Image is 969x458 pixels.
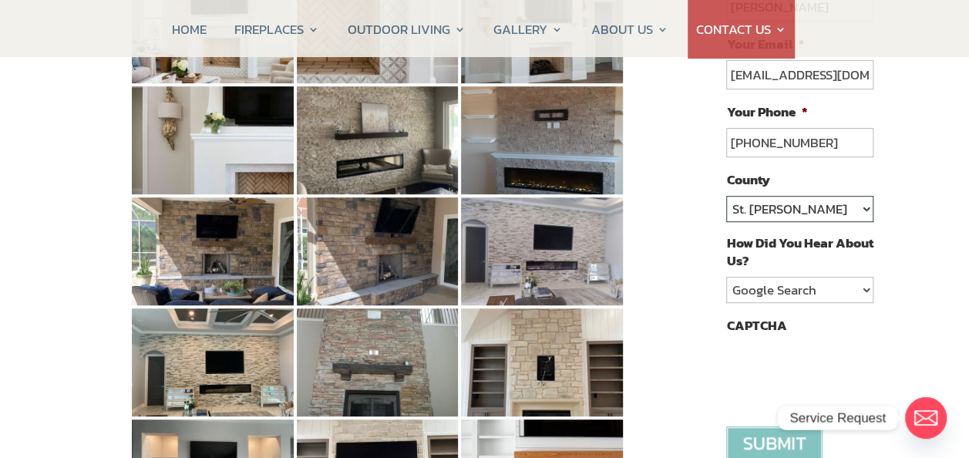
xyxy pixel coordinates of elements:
[461,86,623,194] img: 6
[726,103,807,120] label: Your Phone
[461,197,623,305] img: 9
[905,397,947,439] a: Email
[726,317,786,334] label: CAPTCHA
[726,342,961,402] iframe: reCAPTCHA
[297,86,459,194] img: 5
[726,234,873,268] label: How Did You Hear About Us?
[297,308,459,416] img: 11
[297,197,459,305] img: 8
[132,86,294,194] img: 4
[461,308,623,416] img: 12
[132,308,294,416] img: 10
[132,197,294,305] img: 7
[726,171,769,188] label: County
